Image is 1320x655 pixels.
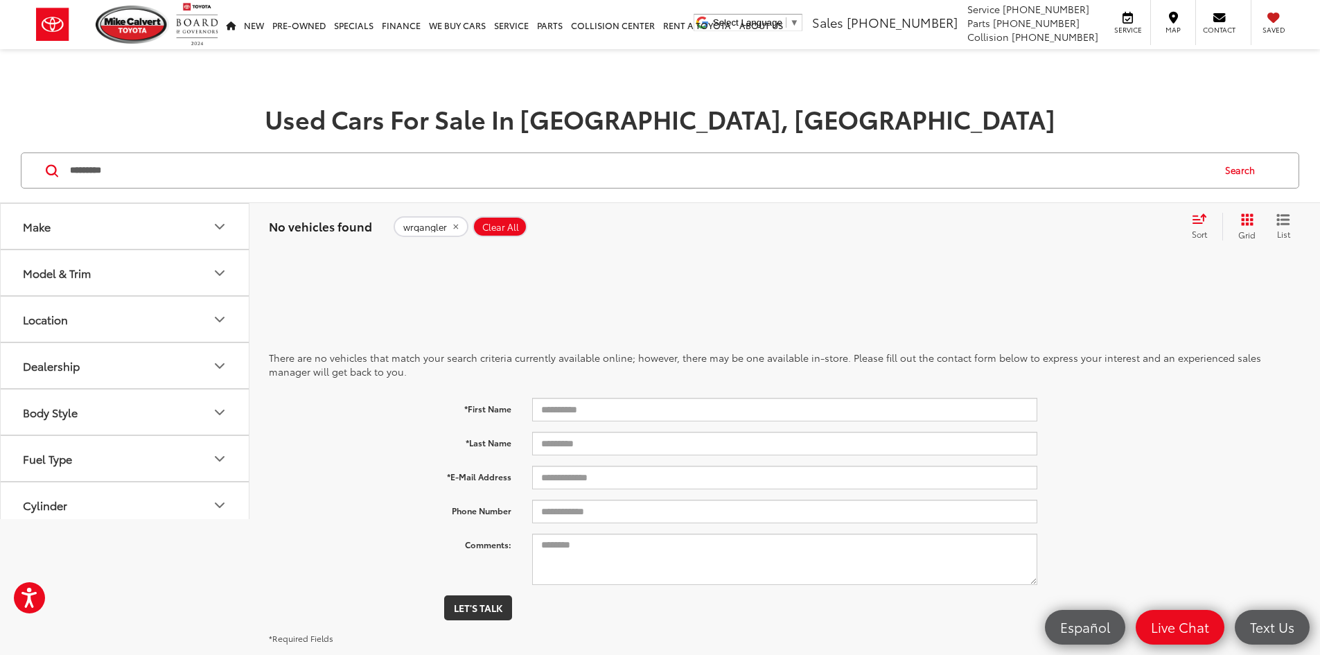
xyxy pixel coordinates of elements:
[1112,25,1143,35] span: Service
[790,17,799,28] span: ▼
[211,404,228,421] div: Body Style
[1212,153,1275,188] button: Search
[1144,618,1216,636] span: Live Chat
[211,218,228,235] div: Make
[444,595,512,620] button: Let's Talk
[1235,610,1310,645] a: Text Us
[1203,25,1235,35] span: Contact
[1,390,250,435] button: Body StyleBody Style
[967,2,1000,16] span: Service
[967,16,990,30] span: Parts
[1,482,250,527] button: CylinderCylinder
[211,311,228,328] div: Location
[211,451,228,467] div: Fuel Type
[23,359,80,372] div: Dealership
[23,405,78,419] div: Body Style
[1266,213,1301,241] button: List View
[23,220,51,233] div: Make
[258,500,522,517] label: Phone Number
[1192,228,1207,240] span: Sort
[69,154,1212,187] input: Search by Make, Model, or Keyword
[1,436,250,481] button: Fuel TypeFuel Type
[993,16,1080,30] span: [PHONE_NUMBER]
[1045,610,1125,645] a: Español
[1158,25,1188,35] span: Map
[23,452,72,465] div: Fuel Type
[1238,229,1256,241] span: Grid
[96,6,169,44] img: Mike Calvert Toyota
[1003,2,1089,16] span: [PHONE_NUMBER]
[847,13,958,31] span: [PHONE_NUMBER]
[1185,213,1222,241] button: Select sort value
[1276,228,1290,240] span: List
[258,534,522,551] label: Comments:
[1012,30,1098,44] span: [PHONE_NUMBER]
[403,222,447,233] span: wrqangler
[473,216,527,237] button: Clear All
[23,498,67,512] div: Cylinder
[394,216,468,237] button: remove wrqangler
[1258,25,1289,35] span: Saved
[1,250,250,295] button: Model & TrimModel & Trim
[211,497,228,514] div: Cylinder
[258,398,522,415] label: *First Name
[211,358,228,374] div: Dealership
[1136,610,1224,645] a: Live Chat
[211,265,228,281] div: Model & Trim
[967,30,1009,44] span: Collision
[1,343,250,388] button: DealershipDealership
[1222,213,1266,241] button: Grid View
[1,204,250,249] button: MakeMake
[23,266,91,279] div: Model & Trim
[1,297,250,342] button: LocationLocation
[482,222,519,233] span: Clear All
[269,351,1301,378] p: There are no vehicles that match your search criteria currently available online; however, there ...
[812,13,843,31] span: Sales
[1243,618,1301,636] span: Text Us
[1053,618,1117,636] span: Español
[258,432,522,449] label: *Last Name
[269,632,333,644] small: *Required Fields
[23,313,68,326] div: Location
[258,466,522,483] label: *E-Mail Address
[269,218,372,234] span: No vehicles found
